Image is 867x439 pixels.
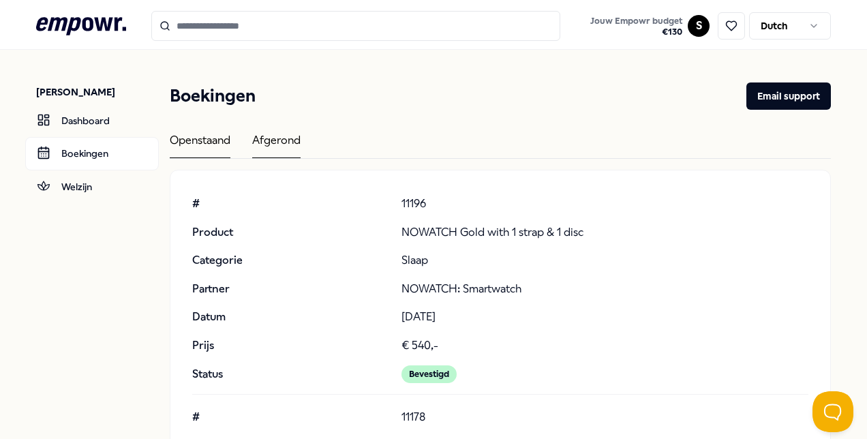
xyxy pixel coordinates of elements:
a: Welzijn [25,170,159,203]
span: Jouw Empowr budget [590,16,682,27]
a: Boekingen [25,137,159,170]
h1: Boekingen [170,82,256,110]
p: Status [192,365,391,383]
p: # [192,408,391,426]
p: Datum [192,308,391,326]
p: [PERSON_NAME] [36,85,159,99]
a: Dashboard [25,104,159,137]
p: € 540,- [401,337,808,354]
button: Jouw Empowr budget€130 [588,13,685,40]
button: Email support [746,82,831,110]
p: [DATE] [401,308,808,326]
p: 11178 [401,408,808,426]
p: Prijs [192,337,391,354]
div: Bevestigd [401,365,457,383]
p: NOWATCH Gold with 1 strap & 1 disc [401,224,808,241]
p: NOWATCH: Smartwatch [401,280,808,298]
p: Product [192,224,391,241]
iframe: Help Scout Beacon - Open [812,391,853,432]
button: S [688,15,710,37]
div: Afgerond [252,132,301,158]
div: Openstaand [170,132,230,158]
p: Categorie [192,252,391,269]
p: # [192,195,391,213]
p: Slaap [401,252,808,269]
p: Partner [192,280,391,298]
span: € 130 [590,27,682,37]
a: Jouw Empowr budget€130 [585,12,688,40]
p: 11196 [401,195,808,213]
input: Search for products, categories or subcategories [151,11,560,41]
